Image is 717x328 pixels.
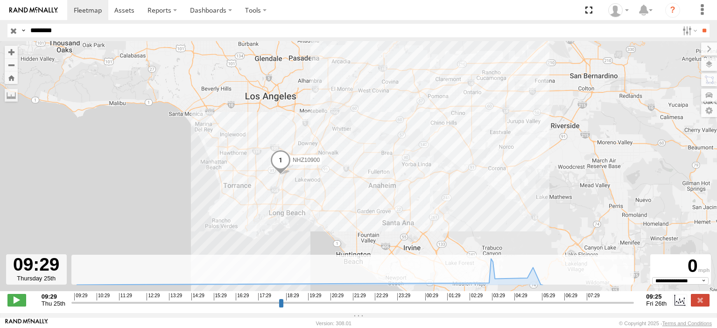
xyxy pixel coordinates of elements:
a: Terms and Conditions [662,321,712,326]
span: 12:29 [147,293,160,300]
div: 0 [652,256,710,277]
button: Zoom in [5,46,18,58]
span: 19:29 [308,293,321,300]
label: Search Filter Options [679,24,699,37]
div: Version: 308.01 [316,321,351,326]
label: Measure [5,89,18,102]
span: Thu 25th Sep 2025 [42,300,65,307]
span: 01:29 [447,293,460,300]
span: 05:29 [542,293,555,300]
div: © Copyright 2025 - [619,321,712,326]
label: Search Query [20,24,27,37]
span: 22:29 [375,293,388,300]
span: 13:29 [169,293,182,300]
strong: 09:29 [42,293,65,300]
span: 07:29 [587,293,600,300]
span: 14:29 [191,293,204,300]
label: Map Settings [701,104,717,117]
span: 10:29 [97,293,110,300]
strong: 09:25 [646,293,667,300]
div: Zulema McIntosch [605,3,632,17]
i: ? [665,3,680,18]
a: Visit our Website [5,319,48,328]
span: 06:29 [564,293,577,300]
img: rand-logo.svg [9,7,58,14]
span: 02:29 [470,293,483,300]
span: 20:29 [330,293,344,300]
span: 16:29 [236,293,249,300]
span: 11:29 [119,293,132,300]
span: 09:29 [74,293,87,300]
span: 18:29 [286,293,299,300]
button: Zoom Home [5,71,18,84]
span: 21:29 [353,293,366,300]
span: 04:29 [514,293,527,300]
span: 15:29 [214,293,227,300]
span: 23:29 [397,293,410,300]
span: 03:29 [492,293,505,300]
label: Close [691,294,710,306]
span: 17:29 [258,293,271,300]
label: Play/Stop [7,294,26,306]
button: Zoom out [5,58,18,71]
span: 00:29 [425,293,438,300]
span: NHZ10900 [293,156,320,163]
span: Fri 26th Sep 2025 [646,300,667,307]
